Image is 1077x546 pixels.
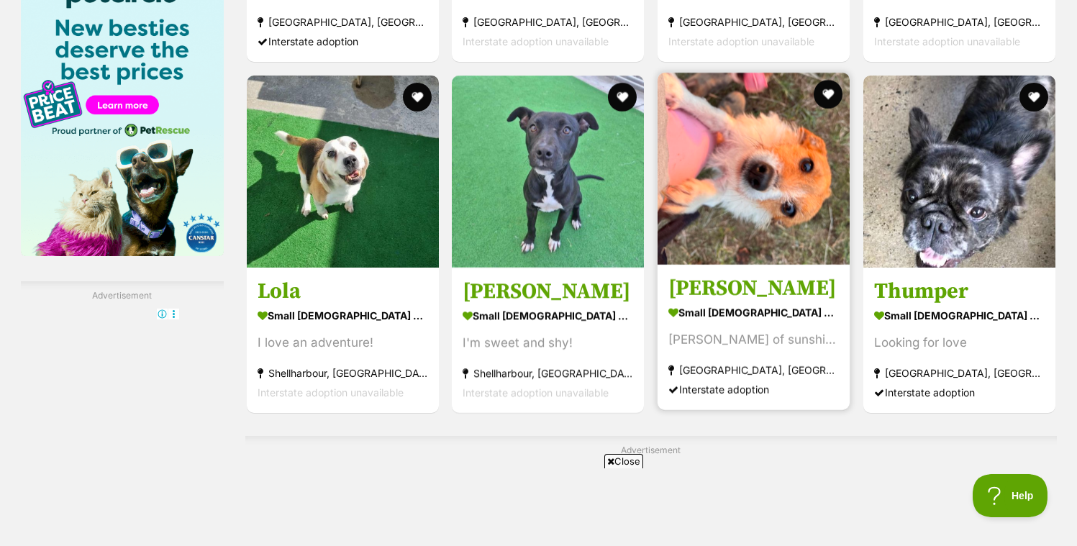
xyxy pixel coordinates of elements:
h3: [PERSON_NAME] [668,275,839,302]
span: Interstate adoption unavailable [463,35,609,47]
strong: small [DEMOGRAPHIC_DATA] Dog [258,305,428,326]
div: [PERSON_NAME] of sunshine ☀️ [668,330,839,350]
div: I'm sweet and shy! [463,333,633,352]
h3: Lola [258,278,428,305]
a: Lola small [DEMOGRAPHIC_DATA] Dog I love an adventure! Shellharbour, [GEOGRAPHIC_DATA] Interstate... [247,267,439,413]
iframe: Help Scout Beacon - Open [973,474,1048,517]
button: favourite [1019,83,1048,112]
strong: [GEOGRAPHIC_DATA], [GEOGRAPHIC_DATA] [463,12,633,32]
h3: [PERSON_NAME] [463,278,633,305]
strong: Shellharbour, [GEOGRAPHIC_DATA] [463,363,633,383]
div: Interstate adoption [874,383,1045,402]
span: Interstate adoption unavailable [258,386,404,399]
div: Interstate adoption [258,32,428,51]
a: Thumper small [DEMOGRAPHIC_DATA] Dog Looking for love [GEOGRAPHIC_DATA], [GEOGRAPHIC_DATA] Inters... [863,267,1055,413]
div: Looking for love [874,333,1045,352]
span: Interstate adoption unavailable [668,35,814,47]
img: Lola - Beagle Dog [247,76,439,268]
img: Thumper - French Bulldog [863,76,1055,268]
strong: small [DEMOGRAPHIC_DATA] Dog [463,305,633,326]
strong: [GEOGRAPHIC_DATA], [GEOGRAPHIC_DATA] [668,12,839,32]
strong: small [DEMOGRAPHIC_DATA] Dog [668,302,839,323]
strong: small [DEMOGRAPHIC_DATA] Dog [874,305,1045,326]
button: favourite [608,83,637,112]
iframe: Advertisement [277,474,801,539]
strong: [GEOGRAPHIC_DATA], [GEOGRAPHIC_DATA] [874,12,1045,32]
strong: [GEOGRAPHIC_DATA], [GEOGRAPHIC_DATA] [258,12,428,32]
a: [PERSON_NAME] small [DEMOGRAPHIC_DATA] Dog I'm sweet and shy! Shellharbour, [GEOGRAPHIC_DATA] Int... [452,267,644,413]
button: favourite [402,83,431,112]
strong: [GEOGRAPHIC_DATA], [GEOGRAPHIC_DATA] [874,363,1045,383]
div: I love an adventure! [258,333,428,352]
h3: Thumper [874,278,1045,305]
img: Macey - Jack Russell Terrier Dog [658,73,850,265]
span: Interstate adoption unavailable [463,386,609,399]
div: Interstate adoption [668,380,839,399]
strong: [GEOGRAPHIC_DATA], [GEOGRAPHIC_DATA] [668,360,839,380]
span: Interstate adoption unavailable [874,35,1020,47]
strong: Shellharbour, [GEOGRAPHIC_DATA] [258,363,428,383]
span: Close [604,454,643,468]
img: Kara - Staffordshire Bull Terrier Dog [452,76,644,268]
button: favourite [814,80,842,109]
a: [PERSON_NAME] small [DEMOGRAPHIC_DATA] Dog [PERSON_NAME] of sunshine ☀️ [GEOGRAPHIC_DATA], [GEOGR... [658,264,850,410]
